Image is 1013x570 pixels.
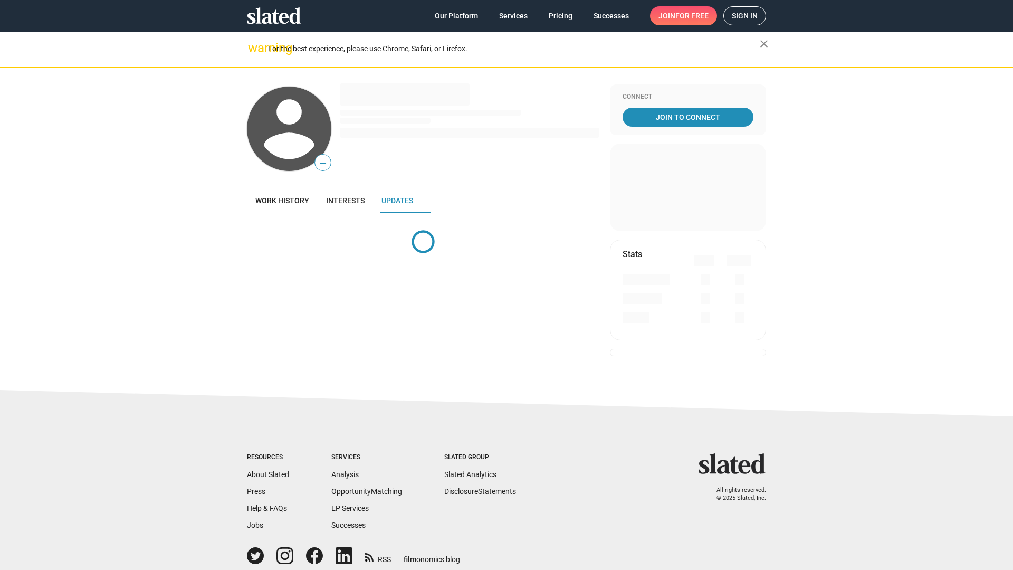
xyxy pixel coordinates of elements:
div: Connect [623,93,753,101]
a: filmonomics blog [404,546,460,565]
a: Successes [585,6,637,25]
a: DisclosureStatements [444,487,516,496]
a: Jobs [247,521,263,529]
span: Pricing [549,6,572,25]
a: Joinfor free [650,6,717,25]
a: Our Platform [426,6,486,25]
a: Sign in [723,6,766,25]
mat-card-title: Stats [623,249,642,260]
a: About Slated [247,470,289,479]
a: Interests [318,188,373,213]
a: EP Services [331,504,369,512]
span: Join To Connect [625,108,751,127]
div: Services [331,453,402,462]
a: Successes [331,521,366,529]
span: Work history [255,196,309,205]
div: Slated Group [444,453,516,462]
span: Interests [326,196,365,205]
span: Join [658,6,709,25]
a: Join To Connect [623,108,753,127]
a: RSS [365,548,391,565]
div: For the best experience, please use Chrome, Safari, or Firefox. [268,42,760,56]
span: Our Platform [435,6,478,25]
a: Analysis [331,470,359,479]
a: Updates [373,188,422,213]
span: — [315,156,331,170]
span: Sign in [732,7,758,25]
a: Work history [247,188,318,213]
a: OpportunityMatching [331,487,402,496]
span: Services [499,6,528,25]
span: Updates [381,196,413,205]
mat-icon: close [758,37,770,50]
mat-icon: warning [248,42,261,54]
a: Press [247,487,265,496]
span: film [404,555,416,564]
span: Successes [594,6,629,25]
a: Pricing [540,6,581,25]
p: All rights reserved. © 2025 Slated, Inc. [705,487,766,502]
div: Resources [247,453,289,462]
a: Slated Analytics [444,470,496,479]
a: Services [491,6,536,25]
span: for free [675,6,709,25]
a: Help & FAQs [247,504,287,512]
